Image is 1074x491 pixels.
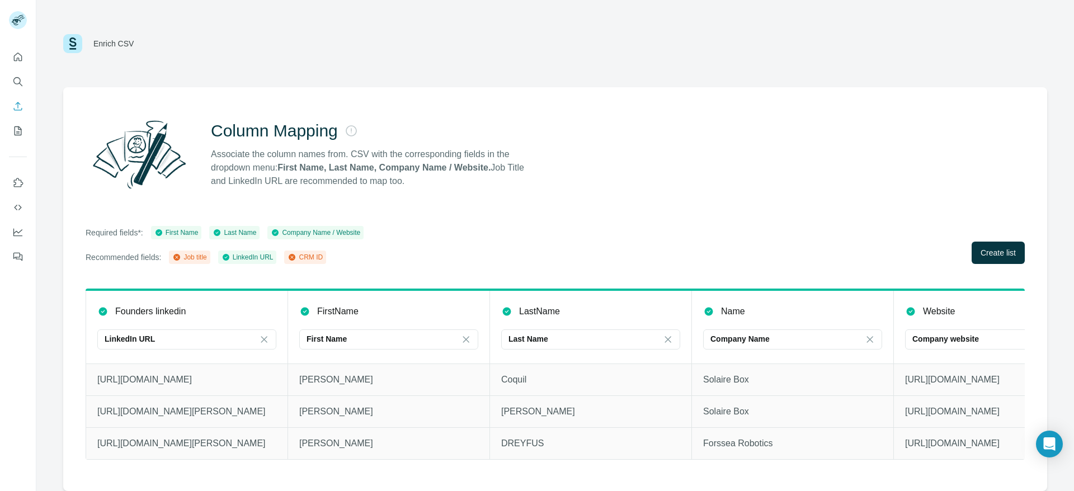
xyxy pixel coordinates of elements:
[115,305,186,318] p: Founders linkedin
[299,405,478,418] p: [PERSON_NAME]
[93,38,134,49] div: Enrich CSV
[9,72,27,92] button: Search
[9,121,27,141] button: My lists
[9,47,27,67] button: Quick start
[501,437,680,450] p: DREYFUS
[508,333,548,344] p: Last Name
[211,148,534,188] p: Associate the column names from. CSV with the corresponding fields in the dropdown menu: Job Titl...
[923,305,955,318] p: Website
[172,252,206,262] div: Job title
[721,305,745,318] p: Name
[105,333,155,344] p: LinkedIn URL
[288,252,323,262] div: CRM ID
[299,373,478,386] p: [PERSON_NAME]
[299,437,478,450] p: [PERSON_NAME]
[97,437,276,450] p: [URL][DOMAIN_NAME][PERSON_NAME]
[501,405,680,418] p: [PERSON_NAME]
[307,333,347,344] p: First Name
[9,247,27,267] button: Feedback
[9,222,27,242] button: Dashboard
[703,437,882,450] p: Forssea Robotics
[703,373,882,386] p: Solaire Box
[63,34,82,53] img: Surfe Logo
[981,247,1016,258] span: Create list
[97,405,276,418] p: [URL][DOMAIN_NAME][PERSON_NAME]
[9,173,27,193] button: Use Surfe on LinkedIn
[1036,431,1063,457] div: Open Intercom Messenger
[213,228,256,238] div: Last Name
[211,121,338,141] h2: Column Mapping
[317,305,359,318] p: FirstName
[86,114,193,195] img: Surfe Illustration - Column Mapping
[86,252,161,263] p: Recommended fields:
[9,11,27,29] img: Avatar
[154,228,199,238] div: First Name
[277,163,491,172] strong: First Name, Last Name, Company Name / Website.
[519,305,560,318] p: LastName
[222,252,274,262] div: LinkedIn URL
[97,373,276,386] p: [URL][DOMAIN_NAME]
[86,227,143,238] p: Required fields*:
[972,242,1025,264] button: Create list
[9,96,27,116] button: Enrich CSV
[710,333,770,344] p: Company Name
[703,405,882,418] p: Solaire Box
[9,197,27,218] button: Use Surfe API
[271,228,360,238] div: Company Name / Website
[912,333,979,344] p: Company website
[501,373,680,386] p: Coquil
